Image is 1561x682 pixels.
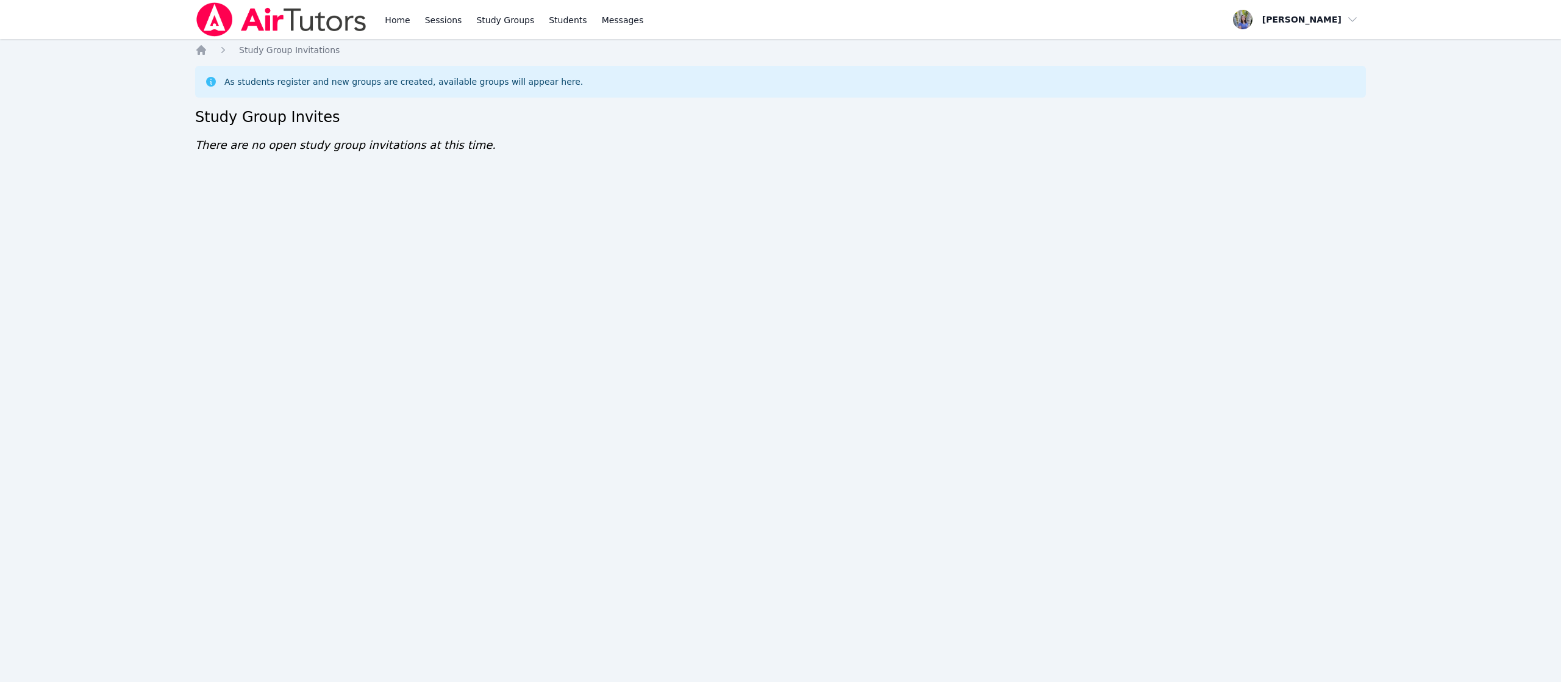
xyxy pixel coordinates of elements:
div: As students register and new groups are created, available groups will appear here. [224,76,583,88]
img: Air Tutors [195,2,368,37]
span: Messages [602,14,644,26]
span: There are no open study group invitations at this time. [195,138,496,151]
span: Study Group Invitations [239,45,340,55]
nav: Breadcrumb [195,44,1366,56]
h2: Study Group Invites [195,107,1366,127]
a: Study Group Invitations [239,44,340,56]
